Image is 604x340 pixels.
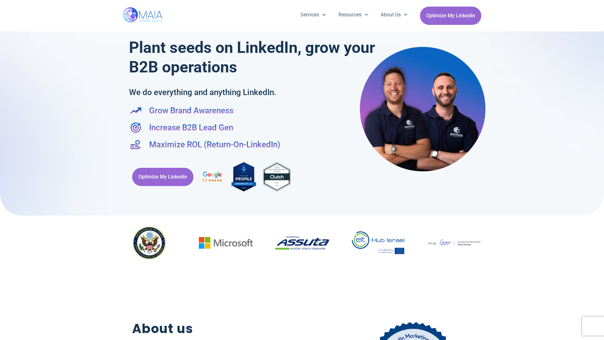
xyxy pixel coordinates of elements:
[129,38,378,77] h1: Plant seeds on LinkedIn, grow your B2B operations
[132,168,193,186] a: Optimize My Linkedin
[427,237,481,251] div: 7 / 19
[123,227,177,261] div: 3 / 19
[351,231,405,257] div: 6 / 19
[275,236,329,250] img: download (32)
[360,46,486,172] img: Maia Digital- Shay & Eli
[123,216,481,272] div: Image Carousel
[123,227,177,259] img: Department-of-State-logo-750X425-1-750x450
[426,10,475,22] span: Optimize My Linkedin
[294,7,332,23] a: Services
[374,7,414,23] a: About Us
[132,319,309,338] h2: About us
[351,231,405,255] img: EIT-HUB-ISRAEL-LOGO-SUMMIT-1-1024x444 (1)
[275,236,329,252] div: 5 / 19
[148,139,280,150] span: Maximize ROL (Return-On-LinkedIn)
[199,237,253,251] div: 4 / 19
[138,171,187,183] span: Optimize My Linkedin
[427,237,481,249] img: google-logo (1)
[129,86,337,98] h2: We do everything and anything LinkedIn.
[332,7,374,23] a: Resources
[231,160,256,194] img: MAIA Digital's rating on DesignRush, the industry-leading B2B Marketplace connecting brands with ...
[420,7,481,25] a: Optimize My Linkedin
[148,105,233,116] span: Grow Brand Awareness
[294,7,414,23] nav: Menu
[199,237,253,249] img: microsoft-6
[148,122,233,133] span: Increase B2B Lead Gen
